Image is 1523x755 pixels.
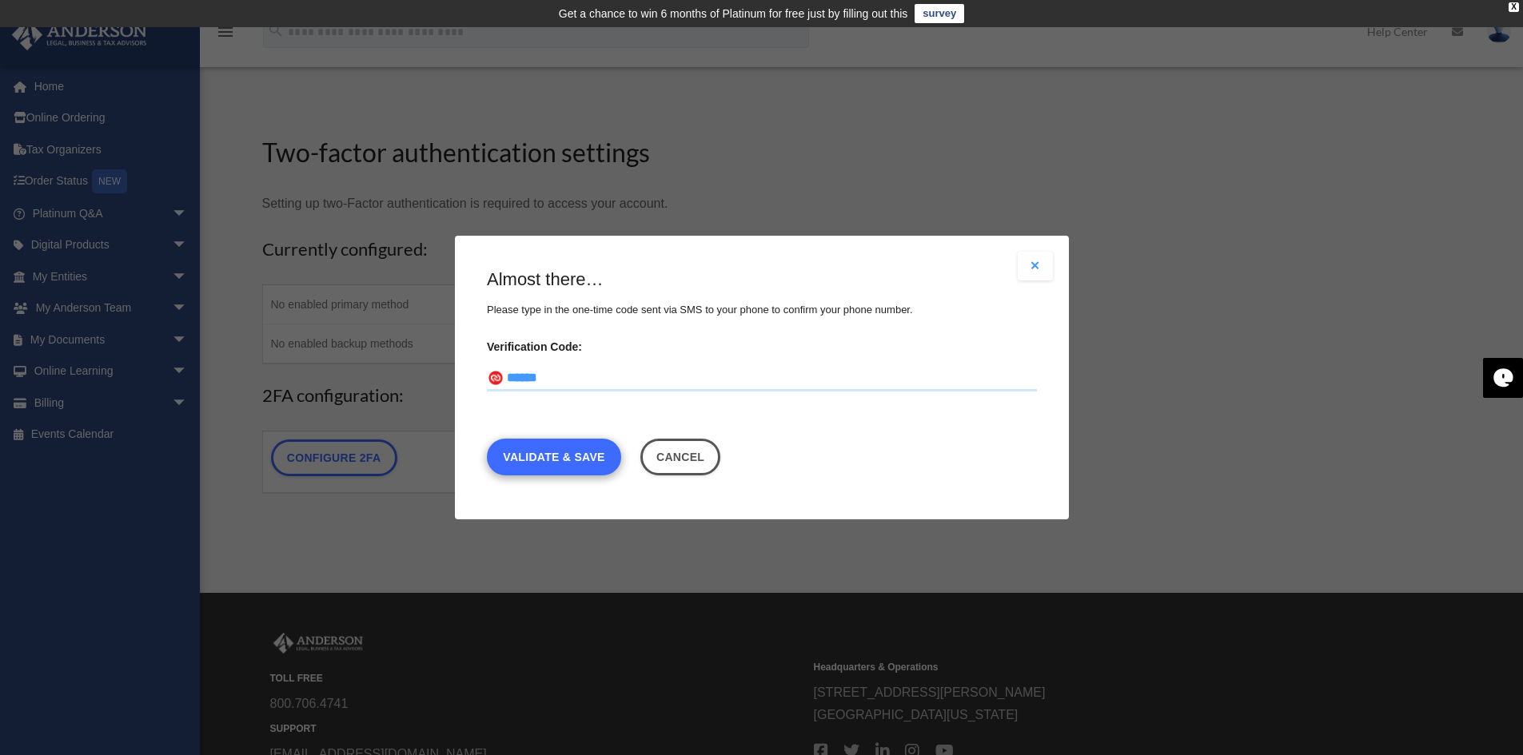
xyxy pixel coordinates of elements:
[487,439,621,475] a: Validate & Save
[487,366,1037,391] input: Verification Code:
[487,268,1037,292] h3: Almost there…
[487,300,1037,320] p: Please type in the one-time code sent via SMS to your phone to confirm your phone number.
[915,4,964,23] a: survey
[640,439,720,475] button: Close this dialog window
[1018,252,1053,280] button: Close modal
[559,4,908,23] div: Get a chance to win 6 months of Platinum for free just by filling out this
[487,336,1037,358] label: Verification Code:
[1509,2,1519,12] div: close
